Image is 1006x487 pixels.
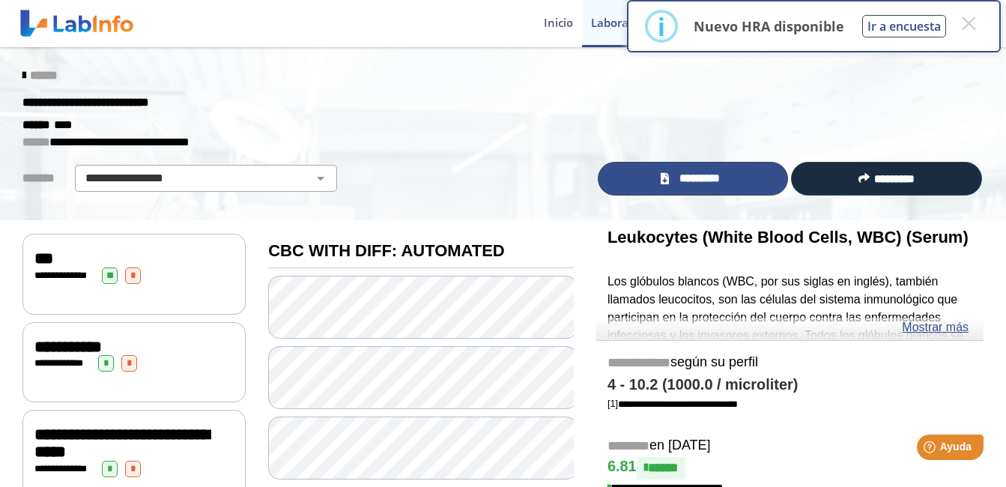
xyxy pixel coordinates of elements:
button: Ir a encuesta [862,15,946,37]
div: i [658,13,665,40]
h4: 6.81 [607,457,972,480]
iframe: Help widget launcher [873,429,990,471]
button: Close this dialog [955,10,982,37]
h5: en [DATE] [607,438,972,455]
h5: según su perfil [607,354,972,372]
h4: 4 - 10.2 (1000.0 / microliter) [607,376,972,394]
a: [1] [607,398,738,409]
p: Nuevo HRA disponible [694,17,844,35]
b: Leukocytes (White Blood Cells, WBC) (Serum) [607,228,969,246]
b: CBC WITH DIFF: AUTOMATED [268,241,504,260]
a: Mostrar más [902,318,969,336]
